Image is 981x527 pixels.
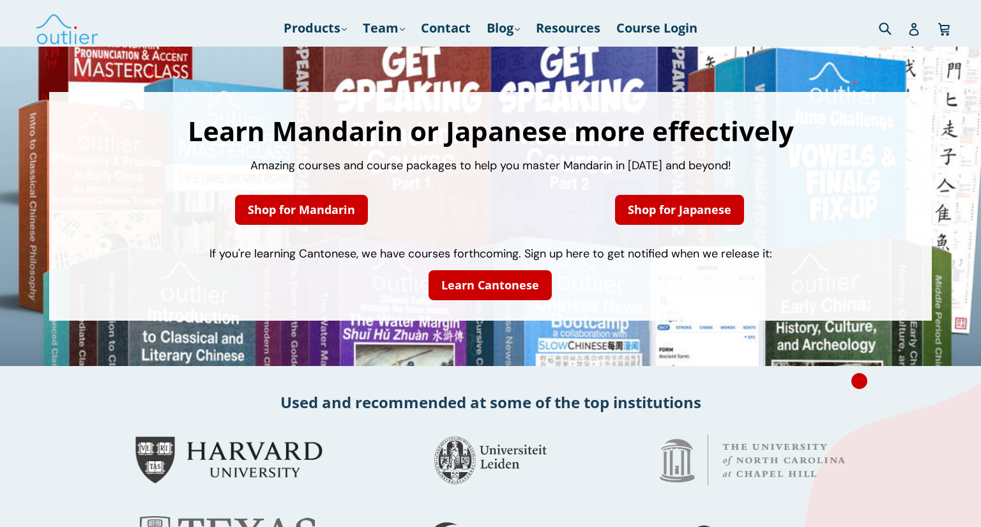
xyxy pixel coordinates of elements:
a: Products [277,17,353,40]
a: Blog [480,17,526,40]
input: Search [876,15,911,41]
img: Outlier Linguistics [35,10,99,47]
a: Team [356,17,411,40]
a: Resources [529,17,607,40]
a: Course Login [610,17,704,40]
span: Amazing courses and course packages to help you master Mandarin in [DATE] and beyond! [250,158,731,173]
a: Shop for Mandarin [235,195,368,225]
a: Learn Cantonese [429,270,552,300]
a: Contact [414,17,477,40]
a: Shop for Japanese [615,195,744,225]
span: If you're learning Cantonese, we have courses forthcoming. Sign up here to get notified when we r... [209,246,772,261]
h1: Learn Mandarin or Japanese more effectively [62,118,919,144]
